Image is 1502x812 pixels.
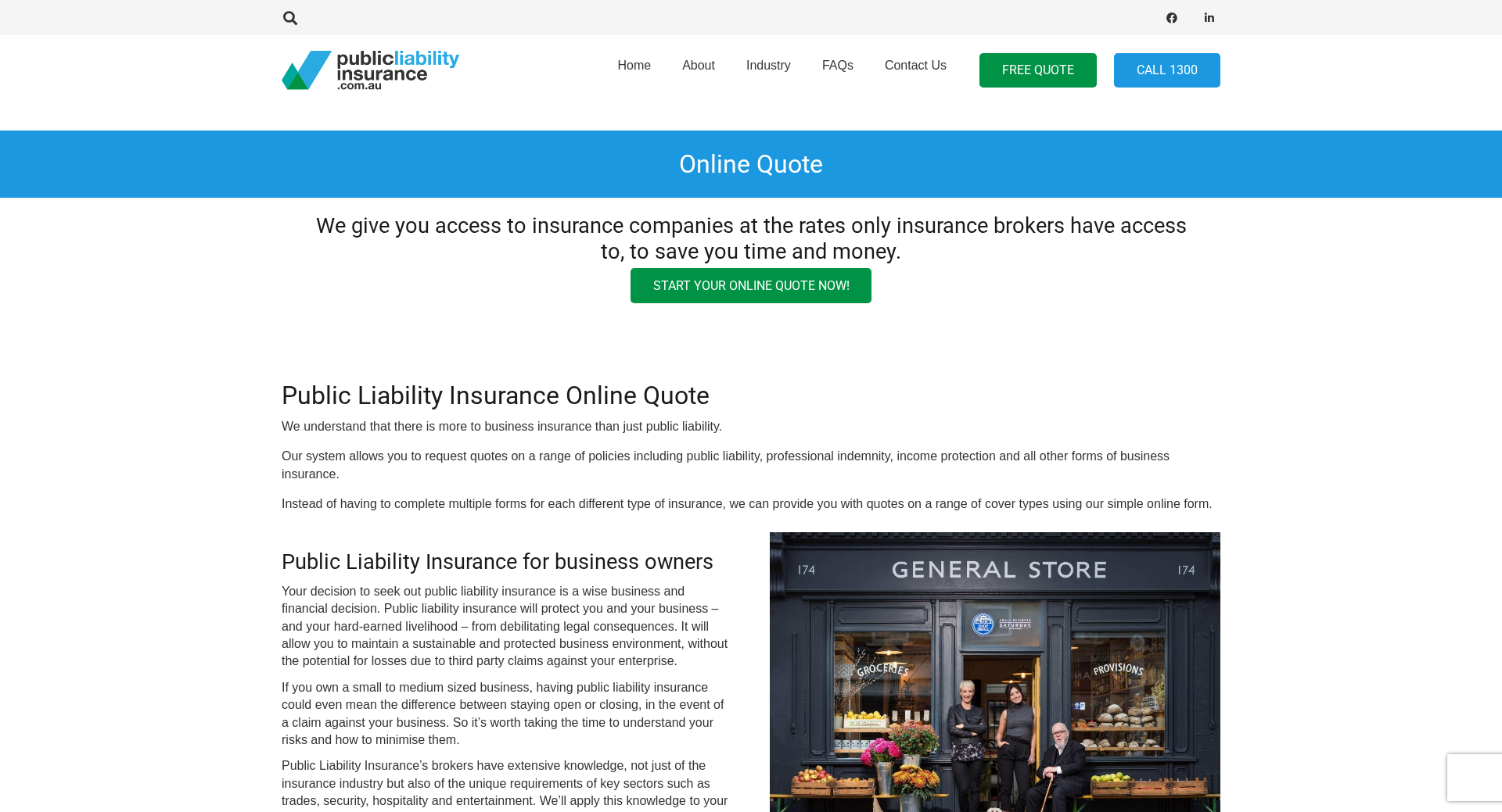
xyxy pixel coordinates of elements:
[631,268,872,303] a: Start your online quote now!
[979,53,1097,88] a: FREE QUOTE
[667,30,731,110] a: About
[885,59,947,72] span: Contact Us
[1198,7,1220,29] a: LinkedIn
[282,549,732,575] h3: Public Liability Insurance for business owners
[282,51,459,90] a: pli_logotransparent
[1114,53,1220,88] a: Call 1300
[282,448,1220,483] p: Our system allows you to request quotes on a range of policies including public liability, profes...
[282,585,728,668] span: Your decision to seek out public liability insurance is a wise business and financial decision. P...
[602,30,667,110] a: Home
[731,30,807,110] a: Industry
[282,681,724,746] span: If you own a small to medium sized business, having public liability insurance could even mean th...
[282,418,1220,435] p: We understand that there is more to business insurance than just public liability.
[275,11,306,25] a: Search
[617,59,651,72] span: Home
[1161,7,1183,29] a: Facebook
[869,30,962,110] a: Contact Us
[682,59,715,72] span: About
[746,59,791,72] span: Industry
[313,213,1189,264] h3: We give you access to insurance companies at the rates only insurance brokers have access to, to ...
[822,59,853,72] span: FAQs
[282,381,1220,410] h2: Public Liability Insurance Online Quote
[282,495,1220,513] p: Instead of having to complete multiple forms for each different type of insurance, we can provide...
[807,30,869,110] a: FAQs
